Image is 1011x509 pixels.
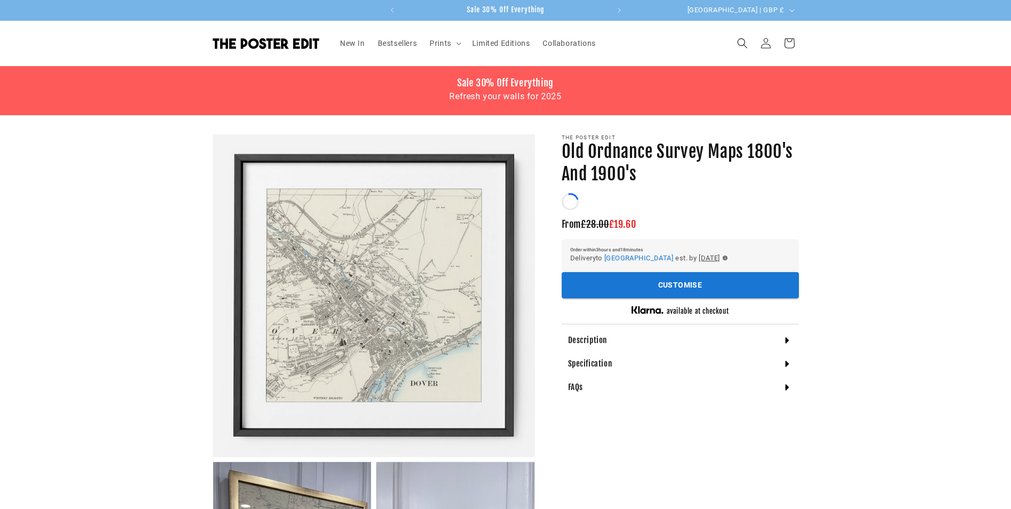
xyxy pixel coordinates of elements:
[675,252,697,264] span: est. by
[208,34,323,53] a: The Poster Edit
[688,5,784,15] span: [GEOGRAPHIC_DATA] | GBP £
[334,32,371,54] a: New In
[562,134,799,141] p: The Poster Edit
[562,141,799,185] h1: Old Ordnance Survey Maps 1800's And 1900's
[430,38,451,48] span: Prints
[570,248,790,252] h6: Order within 3 hours and 18 minutes
[467,5,544,14] span: Sale 30% Off Everything
[604,254,673,262] span: [GEOGRAPHIC_DATA]
[568,359,612,369] h4: Specification
[543,38,595,48] span: Collaborations
[570,252,602,264] span: Delivery to
[568,335,608,346] h4: Description
[562,272,799,298] div: outlined primary button group
[536,32,602,54] a: Collaborations
[423,32,466,54] summary: Prints
[562,218,799,230] h3: From
[609,218,636,230] span: £19.60
[568,382,583,393] h4: FAQs
[731,31,754,55] summary: Search
[340,38,365,48] span: New In
[378,38,417,48] span: Bestsellers
[667,307,729,316] h5: available at checkout
[213,38,319,49] img: The Poster Edit
[472,38,530,48] span: Limited Editions
[562,272,799,298] button: Customise
[466,32,537,54] a: Limited Editions
[699,252,720,264] span: [DATE]
[581,218,609,230] span: £28.00
[371,32,424,54] a: Bestsellers
[604,252,673,264] button: [GEOGRAPHIC_DATA]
